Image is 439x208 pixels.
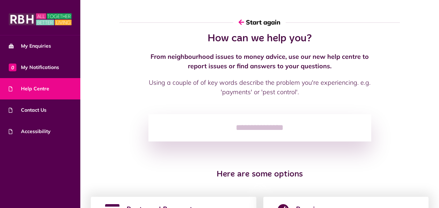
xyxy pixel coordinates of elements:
[9,85,49,92] span: Help Centre
[9,106,46,114] span: Contact Us
[9,63,16,71] span: 0
[9,42,51,50] span: My Enquiries
[119,169,400,180] h3: Here are some options
[148,32,371,45] h2: How can we help you?
[9,12,72,26] img: MyRBH
[9,128,51,135] span: Accessibility
[151,53,369,70] strong: From neighbourhood issues to money advice, use our new help centre to report issues or find answe...
[148,78,371,97] p: Using a couple of of key words describe the problem you're experiencing. e.g. 'payments' or 'pest...
[9,64,59,71] span: My Notifications
[233,12,286,32] button: Start again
